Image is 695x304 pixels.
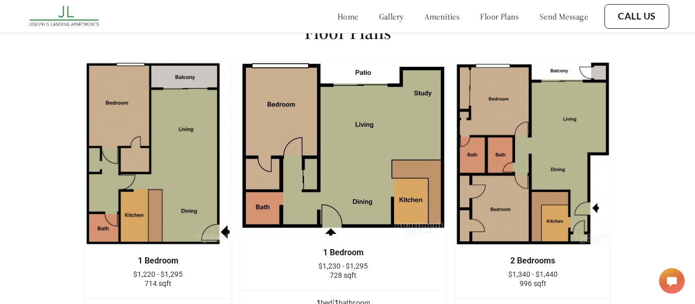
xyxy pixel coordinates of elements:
button: Call Us [604,4,669,29]
img: josephs_landing_logo.png [26,3,103,30]
h1: Floor Plans [305,21,391,44]
img: example [240,61,447,238]
div: 2 Bedrooms [471,256,595,265]
div: 1 Bedroom [100,256,216,265]
span: $1,340 - $1,440 [508,270,558,278]
span: $1,230 - $1,295 [318,262,368,270]
span: 728 sqft [330,271,357,279]
img: example [84,61,232,246]
a: amenities [424,11,460,22]
span: $1,220 - $1,295 [133,270,183,278]
a: home [337,11,359,22]
img: example [455,61,611,246]
div: 1 Bedroom [256,248,431,257]
a: gallery [379,11,404,22]
a: floor plans [480,11,519,22]
span: 996 sqft [520,279,546,288]
a: Call Us [618,11,656,22]
a: send message [540,11,588,22]
span: 714 sqft [145,279,171,288]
